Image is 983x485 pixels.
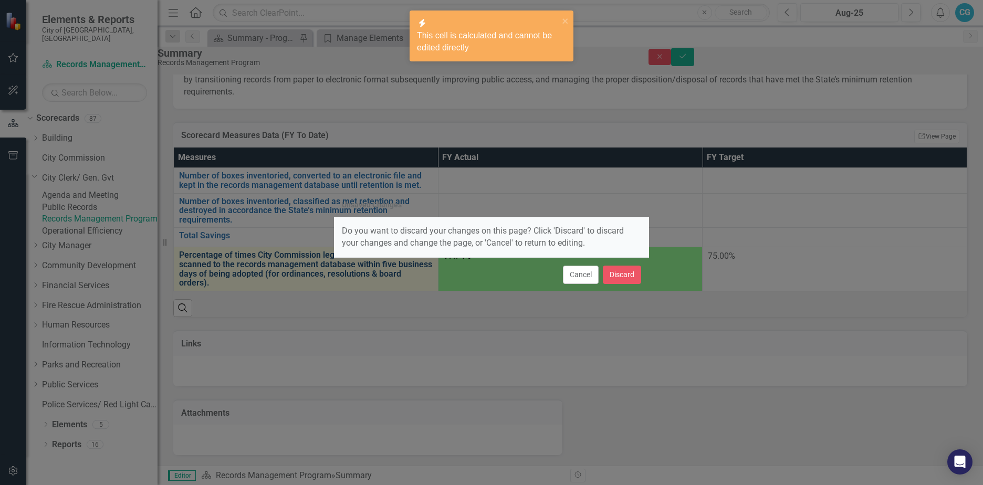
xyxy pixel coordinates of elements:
[562,15,569,27] button: close
[947,449,972,475] div: Open Intercom Messenger
[563,266,599,284] button: Cancel
[342,201,402,209] div: Unsaved Changes
[603,266,641,284] button: Discard
[334,217,649,257] div: Do you want to discard your changes on this page? Click 'Discard' to discard your changes and cha...
[417,30,559,54] div: This cell is calculated and cannot be edited directly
